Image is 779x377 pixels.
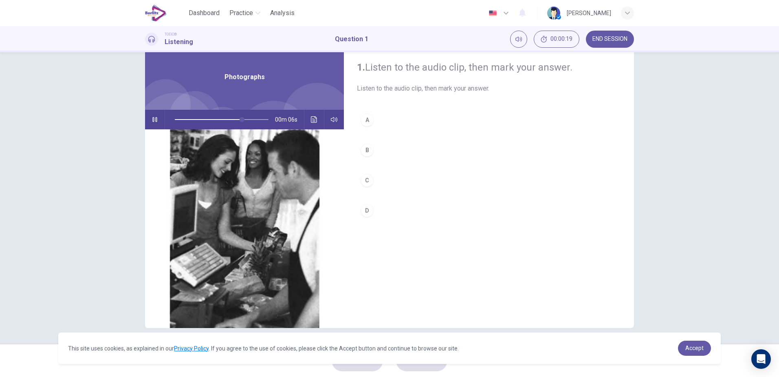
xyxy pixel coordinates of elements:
button: Practice [226,6,264,20]
span: This site uses cookies, as explained in our . If you agree to the use of cookies, please click th... [68,345,459,352]
span: Listen to the audio clip, then mark your answer. [357,84,621,93]
button: END SESSION [586,31,634,48]
div: [PERSON_NAME] [567,8,611,18]
button: B [357,140,621,160]
img: EduSynch logo [145,5,167,21]
h4: Listen to the audio clip, then mark your answer. [357,61,621,74]
div: A [361,113,374,126]
span: Dashboard [189,8,220,18]
img: en [488,10,498,16]
span: Accept [685,345,704,351]
button: Dashboard [185,6,223,20]
a: Privacy Policy [174,345,209,352]
button: D [357,200,621,221]
span: Practice [229,8,253,18]
img: Photographs [145,129,344,328]
button: Analysis [267,6,298,20]
a: EduSynch logo [145,5,185,21]
span: TOEIC® [165,31,177,37]
a: dismiss cookie message [678,341,711,356]
button: 00:00:19 [534,31,579,48]
span: 00:00:19 [550,36,572,42]
strong: 1. [357,62,365,73]
h1: Question 1 [335,34,368,44]
img: Profile picture [547,7,560,20]
div: Open Intercom Messenger [751,349,771,369]
button: Click to see the audio transcription [308,110,321,129]
span: 00m 06s [275,110,304,129]
div: Mute [510,31,527,48]
h1: Listening [165,37,193,47]
span: END SESSION [592,36,627,42]
button: A [357,110,621,130]
div: Hide [534,31,579,48]
div: D [361,204,374,217]
button: C [357,170,621,191]
div: C [361,174,374,187]
span: Analysis [270,8,295,18]
div: cookieconsent [58,333,720,364]
div: B [361,144,374,157]
span: Photographs [224,72,265,82]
